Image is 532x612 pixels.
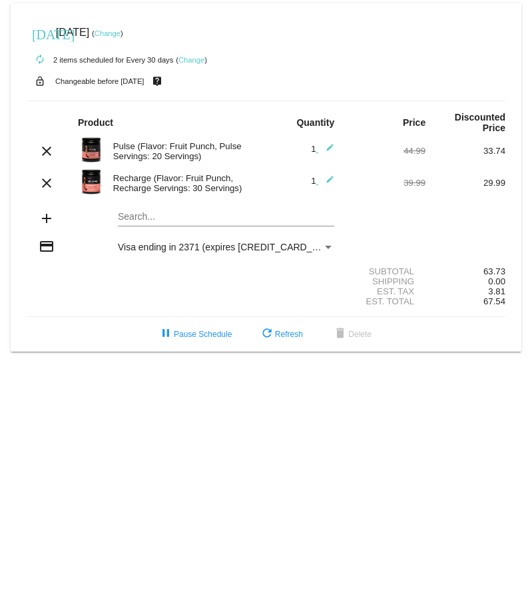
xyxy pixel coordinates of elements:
span: 0.00 [488,276,505,286]
mat-icon: pause [158,326,174,342]
mat-icon: refresh [259,326,275,342]
mat-icon: clear [39,143,55,159]
div: 63.73 [425,266,505,276]
span: Refresh [259,330,303,339]
strong: Price [403,117,425,128]
div: Shipping [346,276,425,286]
mat-icon: clear [39,175,55,191]
div: 44.99 [346,146,425,156]
div: Est. Total [346,296,425,306]
span: Visa ending in 2371 (expires [CREDIT_CARD_DATA]) [118,242,341,252]
small: 2 items scheduled for Every 30 days [27,56,173,64]
button: Refresh [248,322,314,346]
span: 67.54 [483,296,505,306]
small: ( ) [176,56,207,64]
div: 33.74 [425,146,505,156]
span: Pause Schedule [158,330,232,339]
a: Change [178,56,204,64]
mat-icon: delete [332,326,348,342]
mat-icon: live_help [149,73,165,90]
span: 1 [311,176,334,186]
mat-icon: autorenew [32,52,48,68]
div: Pulse (Flavor: Fruit Punch, Pulse Servings: 20 Servings) [107,141,266,161]
mat-icon: add [39,210,55,226]
div: Est. Tax [346,286,425,296]
small: Changeable before [DATE] [55,77,144,85]
div: Subtotal [346,266,425,276]
button: Delete [322,322,382,346]
div: Recharge (Flavor: Fruit Punch, Recharge Servings: 30 Servings) [107,173,266,193]
div: 39.99 [346,178,425,188]
span: Delete [332,330,372,339]
button: Pause Schedule [147,322,242,346]
small: ( ) [92,29,123,37]
mat-select: Payment Method [118,242,334,252]
strong: Quantity [296,117,334,128]
mat-icon: lock_open [32,73,48,90]
strong: Product [78,117,113,128]
strong: Discounted Price [455,112,505,133]
span: 1 [311,144,334,154]
span: 3.81 [488,286,505,296]
img: Image-1-Carousel-Recharge30S-Fruit-Punch-Transp.png [78,168,105,195]
mat-icon: edit [318,143,334,159]
mat-icon: edit [318,175,334,191]
mat-icon: [DATE] [32,25,48,41]
div: 29.99 [425,178,505,188]
a: Change [95,29,121,37]
input: Search... [118,212,334,222]
mat-icon: credit_card [39,238,55,254]
img: Image-1-Carousel-Pulse-20S-Fruit-Punch-Transp.png [78,137,105,163]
